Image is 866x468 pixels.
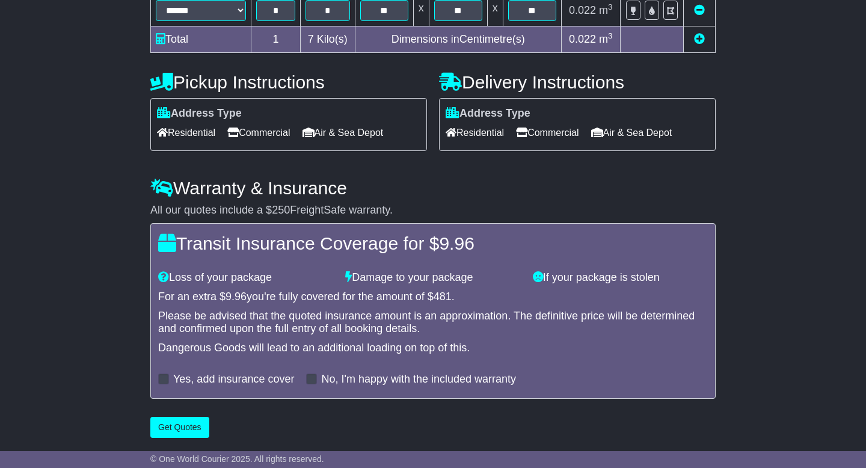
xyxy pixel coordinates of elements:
[226,291,247,303] span: 9.96
[439,72,716,92] h4: Delivery Instructions
[608,31,613,40] sup: 3
[569,33,596,45] span: 0.022
[151,26,251,53] td: Total
[446,107,530,120] label: Address Type
[439,233,474,253] span: 9.96
[227,123,290,142] span: Commercial
[158,342,708,355] div: Dangerous Goods will lead to an additional loading on top of this.
[599,4,613,16] span: m
[694,4,705,16] a: Remove this item
[150,417,209,438] button: Get Quotes
[591,123,672,142] span: Air & Sea Depot
[158,310,708,336] div: Please be advised that the quoted insurance amount is an approximation. The definitive price will...
[158,233,708,253] h4: Transit Insurance Coverage for $
[608,2,613,11] sup: 3
[158,291,708,304] div: For an extra $ you're fully covered for the amount of $ .
[150,204,716,217] div: All our quotes include a $ FreightSafe warranty.
[301,26,355,53] td: Kilo(s)
[152,271,339,285] div: Loss of your package
[302,123,384,142] span: Air & Sea Depot
[251,26,301,53] td: 1
[272,204,290,216] span: 250
[569,4,596,16] span: 0.022
[157,123,215,142] span: Residential
[173,373,294,386] label: Yes, add insurance cover
[694,33,705,45] a: Add new item
[150,178,716,198] h4: Warranty & Insurance
[308,33,314,45] span: 7
[157,107,242,120] label: Address Type
[339,271,526,285] div: Damage to your package
[355,26,561,53] td: Dimensions in Centimetre(s)
[599,33,613,45] span: m
[321,373,516,386] label: No, I'm happy with the included warranty
[527,271,714,285] div: If your package is stolen
[150,454,324,464] span: © One World Courier 2025. All rights reserved.
[516,123,579,142] span: Commercial
[150,72,427,92] h4: Pickup Instructions
[434,291,452,303] span: 481
[446,123,504,142] span: Residential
